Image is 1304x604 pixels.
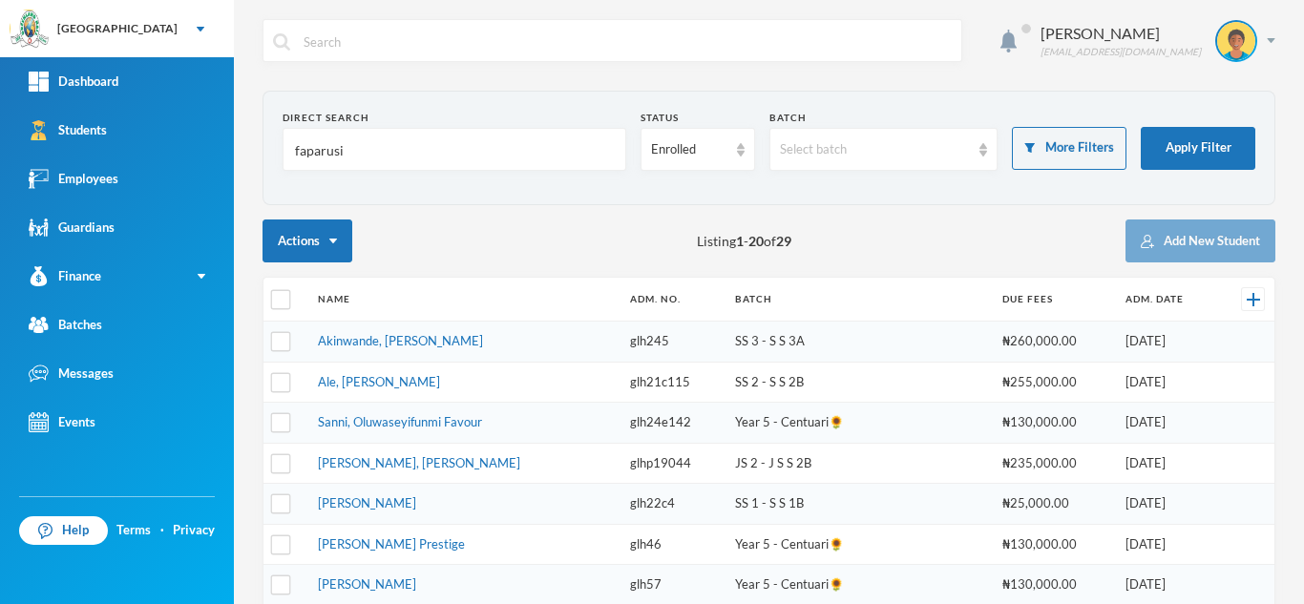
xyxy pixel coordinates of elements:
[726,484,993,525] td: SS 1 - S S 1B
[1116,278,1218,322] th: Adm. Date
[1041,45,1201,59] div: [EMAIL_ADDRESS][DOMAIN_NAME]
[993,322,1116,363] td: ₦260,000.00
[318,495,416,510] a: [PERSON_NAME]
[29,266,101,286] div: Finance
[726,403,993,444] td: Year 5 - Centuari🌻
[1116,403,1218,444] td: [DATE]
[1041,22,1201,45] div: [PERSON_NAME]
[1125,219,1275,262] button: Add New Student
[302,20,952,63] input: Search
[620,484,726,525] td: glh22c4
[160,521,164,540] div: ·
[29,315,102,335] div: Batches
[993,443,1116,484] td: ₦235,000.00
[1116,524,1218,565] td: [DATE]
[11,10,49,49] img: logo
[726,278,993,322] th: Batch
[1116,484,1218,525] td: [DATE]
[263,219,352,262] button: Actions
[1116,362,1218,403] td: [DATE]
[726,362,993,403] td: SS 2 - S S 2B
[1012,127,1126,170] button: More Filters
[726,443,993,484] td: JS 2 - J S S 2B
[318,455,520,470] a: [PERSON_NAME], [PERSON_NAME]
[318,374,440,389] a: Ale, [PERSON_NAME]
[620,524,726,565] td: glh46
[769,111,999,125] div: Batch
[293,129,616,172] input: Name, Admin No, Phone number, Email Address
[318,333,483,348] a: Akinwande, [PERSON_NAME]
[29,412,95,432] div: Events
[993,484,1116,525] td: ₦25,000.00
[748,233,764,249] b: 20
[726,524,993,565] td: Year 5 - Centuari🌻
[726,322,993,363] td: SS 3 - S S 3A
[993,524,1116,565] td: ₦130,000.00
[1141,127,1255,170] button: Apply Filter
[1247,293,1260,306] img: +
[697,231,791,251] span: Listing - of
[19,516,108,545] a: Help
[641,111,755,125] div: Status
[993,278,1116,322] th: Due Fees
[780,140,971,159] div: Select batch
[29,364,114,384] div: Messages
[1217,22,1255,60] img: STUDENT
[620,403,726,444] td: glh24e142
[1116,322,1218,363] td: [DATE]
[620,322,726,363] td: glh245
[173,521,215,540] a: Privacy
[620,362,726,403] td: glh21c115
[318,414,482,429] a: Sanni, Oluwaseyifunmi Favour
[1116,443,1218,484] td: [DATE]
[283,111,626,125] div: Direct Search
[776,233,791,249] b: 29
[736,233,744,249] b: 1
[29,218,115,238] div: Guardians
[993,403,1116,444] td: ₦130,000.00
[29,120,107,140] div: Students
[318,576,416,592] a: [PERSON_NAME]
[620,278,726,322] th: Adm. No.
[993,362,1116,403] td: ₦255,000.00
[57,20,178,37] div: [GEOGRAPHIC_DATA]
[116,521,151,540] a: Terms
[318,536,465,552] a: [PERSON_NAME] Prestige
[620,443,726,484] td: glhp19044
[29,169,118,189] div: Employees
[273,33,290,51] img: search
[29,72,118,92] div: Dashboard
[308,278,620,322] th: Name
[651,140,727,159] div: Enrolled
